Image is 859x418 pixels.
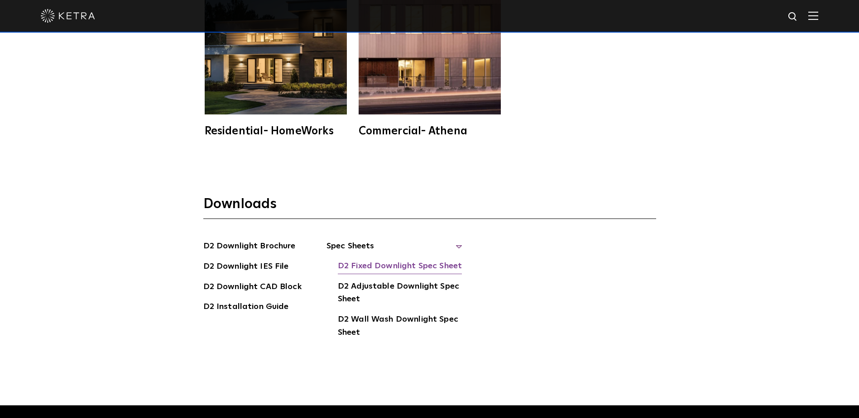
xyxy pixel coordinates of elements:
[359,126,501,137] div: Commercial- Athena
[787,11,799,23] img: search icon
[338,260,462,274] a: D2 Fixed Downlight Spec Sheet
[203,280,302,295] a: D2 Downlight CAD Block
[203,195,656,219] h3: Downloads
[205,126,347,137] div: Residential- HomeWorks
[203,260,289,275] a: D2 Downlight IES File
[203,240,296,254] a: D2 Downlight Brochure
[338,280,462,308] a: D2 Adjustable Downlight Spec Sheet
[808,11,818,20] img: Hamburger%20Nav.svg
[41,9,95,23] img: ketra-logo-2019-white
[203,300,289,315] a: D2 Installation Guide
[326,240,462,260] span: Spec Sheets
[338,313,462,341] a: D2 Wall Wash Downlight Spec Sheet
